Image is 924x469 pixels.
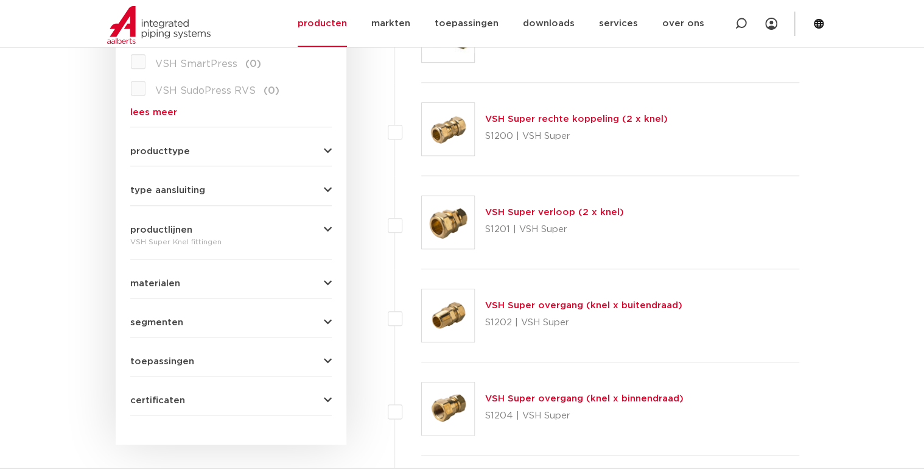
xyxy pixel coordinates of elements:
[485,313,682,333] p: S1202 | VSH Super
[130,396,332,405] button: certificaten
[485,115,667,124] a: VSH Super rechte koppeling (2 x knel)
[422,383,474,435] img: Thumbnail for VSH Super overgang (knel x binnendraad)
[130,108,332,117] a: lees meer
[245,59,261,69] span: (0)
[130,147,190,156] span: producttype
[130,396,185,405] span: certificaten
[485,127,667,146] p: S1200 | VSH Super
[155,59,237,69] span: VSH SmartPress
[130,225,192,234] span: productlijnen
[485,406,683,426] p: S1204 | VSH Super
[130,225,332,234] button: productlijnen
[130,279,332,288] button: materialen
[130,318,332,327] button: segmenten
[130,357,332,366] button: toepassingen
[130,186,205,195] span: type aansluiting
[485,220,623,239] p: S1201 | VSH Super
[264,86,279,96] span: (0)
[130,357,194,366] span: toepassingen
[130,279,180,288] span: materialen
[422,289,474,342] img: Thumbnail for VSH Super overgang (knel x buitendraad)
[485,301,682,310] a: VSH Super overgang (knel x buitendraad)
[130,234,332,249] div: VSH Super Knel fittingen
[485,208,623,217] a: VSH Super verloop (2 x knel)
[422,103,474,155] img: Thumbnail for VSH Super rechte koppeling (2 x knel)
[130,318,183,327] span: segmenten
[130,147,332,156] button: producttype
[130,186,332,195] button: type aansluiting
[155,86,256,96] span: VSH SudoPress RVS
[422,196,474,249] img: Thumbnail for VSH Super verloop (2 x knel)
[485,394,683,403] a: VSH Super overgang (knel x binnendraad)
